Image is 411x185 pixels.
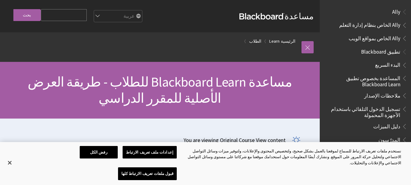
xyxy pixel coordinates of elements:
span: المساعدة بخصوص تطبيق Blackboard Learn [327,73,400,87]
span: Ally [392,7,400,15]
button: إعدادات ملف تعريف الارتباط [123,146,177,159]
p: You are viewing Original Course View content [6,136,301,144]
button: إغلاق [3,156,16,169]
button: قبول ملفات تعريف الارتباط كلها [118,167,177,180]
input: بحث [13,9,41,21]
a: Learn [269,37,280,45]
strong: Blackboard [239,13,284,20]
div: نستخدم ملفات تعريف الارتباط للسماح لموقعنا بالعمل بشكل صحيح، ولتخصيص المحتوى والإعلانات، ولتوفير ... [185,148,401,166]
select: Site Language Selector [93,10,142,23]
span: دليل الميزات [373,121,400,130]
button: رفض الكل [80,146,118,159]
span: Ally الخاص بنظام إدارة التعلم [339,20,400,28]
span: ملاحظات الإصدار [364,91,400,99]
span: المدرّسون [378,135,400,143]
span: البدء السريع [375,60,400,68]
nav: Book outline for Anthology Ally Help [323,7,407,44]
a: مساعدةBlackboard [239,11,314,22]
a: الرئيسية [281,37,295,45]
a: الطلاب [249,37,261,45]
span: تطبيق Blackboard [361,47,400,55]
span: تسجيل الدخول التلقائي باستخدام الأجهزة المحمولة [327,104,400,118]
span: Ally الخاص بمواقع الويب [349,33,400,41]
span: مساعدة Blackboard Learn للطلاب - طريقة العرض الأصلية للمقرر الدراسي [28,73,292,106]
